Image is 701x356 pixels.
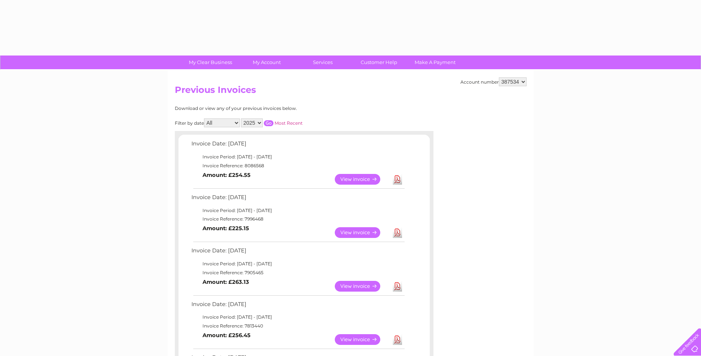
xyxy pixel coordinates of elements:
[203,279,249,285] b: Amount: £263.13
[175,85,527,99] h2: Previous Invoices
[460,77,527,86] div: Account number
[405,56,466,69] a: Make A Payment
[203,225,249,232] b: Amount: £225.15
[190,161,406,170] td: Invoice Reference: 8086568
[335,334,389,345] a: View
[180,56,241,69] a: My Clear Business
[335,227,389,238] a: View
[190,215,406,224] td: Invoice Reference: 7996468
[275,120,303,126] a: Most Recent
[190,268,406,277] td: Invoice Reference: 7905465
[190,192,406,206] td: Invoice Date: [DATE]
[175,118,369,127] div: Filter by date
[190,152,406,161] td: Invoice Period: [DATE] - [DATE]
[393,334,402,345] a: Download
[190,299,406,313] td: Invoice Date: [DATE]
[190,206,406,215] td: Invoice Period: [DATE] - [DATE]
[292,56,353,69] a: Services
[393,227,402,238] a: Download
[190,246,406,259] td: Invoice Date: [DATE]
[203,332,251,339] b: Amount: £256.45
[190,259,406,268] td: Invoice Period: [DATE] - [DATE]
[393,174,402,185] a: Download
[335,174,389,185] a: View
[190,139,406,152] td: Invoice Date: [DATE]
[175,106,369,111] div: Download or view any of your previous invoices below.
[190,322,406,330] td: Invoice Reference: 7813440
[348,56,409,69] a: Customer Help
[335,281,389,292] a: View
[236,56,297,69] a: My Account
[190,313,406,322] td: Invoice Period: [DATE] - [DATE]
[393,281,402,292] a: Download
[203,172,251,178] b: Amount: £254.55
